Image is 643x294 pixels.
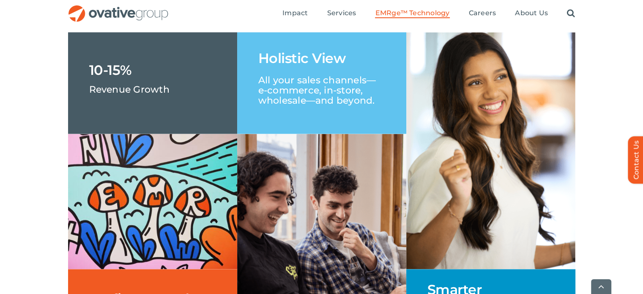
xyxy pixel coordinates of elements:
[406,32,575,269] img: Revenue Collage – Right
[258,65,385,106] p: All your sales channels—e-commerce, in-store, wholesale—and beyond.
[68,4,169,12] a: OG_Full_horizontal_RGB
[327,9,356,18] a: Services
[89,77,170,94] p: Revenue Growth
[567,9,575,18] a: Search
[327,9,356,17] span: Services
[89,63,132,77] h1: 10-15%
[469,9,496,18] a: Careers
[469,9,496,17] span: Careers
[68,134,237,269] img: EMR – Grid 1
[515,9,548,18] a: About Us
[258,52,346,65] h1: Holistic View
[282,9,308,17] span: Impact
[375,9,449,18] a: EMRge™ Technology
[515,9,548,17] span: About Us
[375,9,449,17] span: EMRge™ Technology
[282,9,308,18] a: Impact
